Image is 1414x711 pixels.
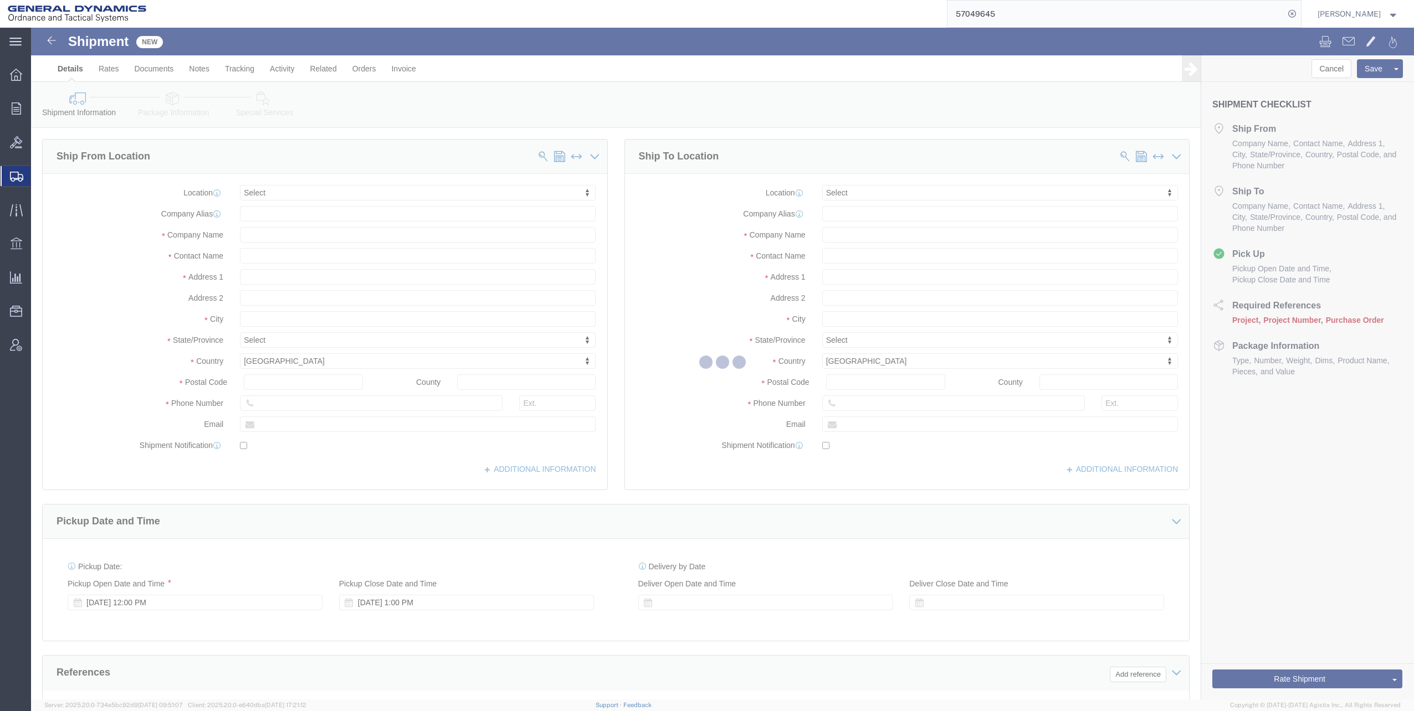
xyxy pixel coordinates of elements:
button: [PERSON_NAME] [1317,7,1399,20]
input: Search for shipment number, reference number [947,1,1284,27]
span: [DATE] 17:21:12 [265,702,306,708]
span: Client: 2025.20.0-e640dba [188,702,306,708]
span: Copyright © [DATE]-[DATE] Agistix Inc., All Rights Reserved [1230,700,1401,710]
span: [DATE] 09:51:07 [138,702,183,708]
a: Feedback [623,702,652,708]
a: Support [596,702,623,708]
img: logo [8,6,146,22]
span: Timothy Kilraine [1318,8,1381,20]
span: Server: 2025.20.0-734e5bc92d9 [44,702,183,708]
